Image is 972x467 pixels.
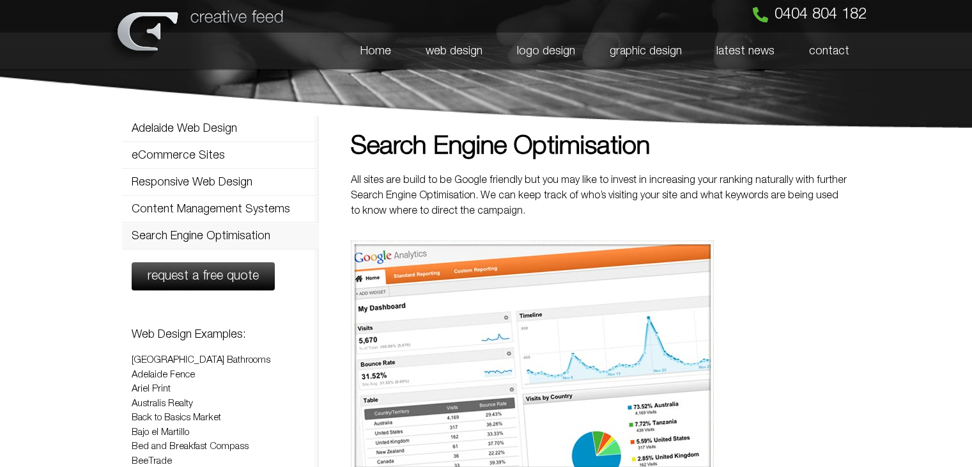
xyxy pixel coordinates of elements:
[148,270,259,283] span: request a free quote
[132,442,249,451] a: Bed and Breakfast Compass
[132,413,221,422] a: Back to Basics Market
[122,170,319,195] a: Responsive Web Design
[132,384,171,393] a: Ariel Print
[699,33,792,70] a: latest news
[294,33,867,70] nav: Menu
[122,223,319,249] a: Search Engine Optimisation
[132,428,189,437] a: Bajo el Martillo
[775,7,867,22] span: 0404 804 182
[122,116,319,141] a: Adelaide Web Design
[408,33,500,70] a: web design
[351,173,848,219] p: All sites are build to be Google friendly but you may like to invest in increasing your ranking n...
[592,33,699,70] a: graphic design
[753,7,867,22] a: 0404 804 182
[343,33,408,70] a: Home
[351,134,848,160] h1: Search Engine Optimisation
[132,329,309,340] h3: Web Design Examples:
[122,196,319,222] a: Content Management Systems
[132,370,195,379] a: Adelaide Fence
[122,143,319,168] a: eCommerce Sites
[132,356,270,365] a: [GEOGRAPHIC_DATA] Bathrooms
[132,457,172,466] a: BeeTrade
[500,33,592,70] a: logo design
[132,262,275,290] a: request a free quote
[792,33,867,70] a: contact
[122,115,319,249] nav: Menu
[132,399,193,408] a: Australis Realty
